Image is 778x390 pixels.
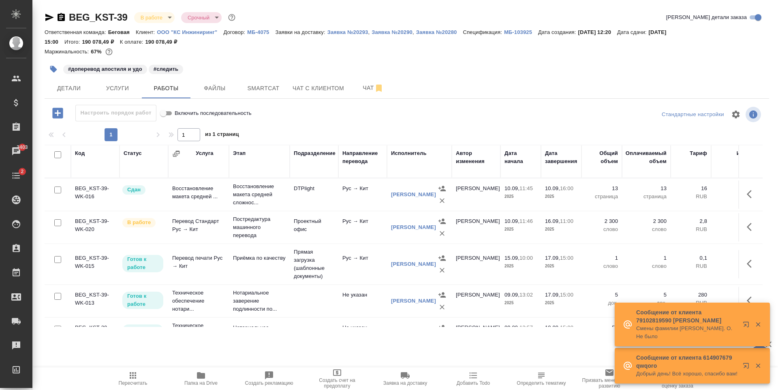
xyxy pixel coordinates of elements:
p: 13 [586,184,618,193]
p: RUB [675,193,707,201]
p: 2025 [504,299,537,307]
p: слово [626,225,667,233]
p: 6 440 [715,217,752,225]
div: Тариф [690,149,707,157]
p: RUB [675,225,707,233]
button: Удалить [436,301,448,313]
div: Итого [737,149,752,157]
p: Сообщение от клиента 79102819590 [PERSON_NAME] [636,308,737,324]
span: Детали [49,83,88,93]
div: Оплачиваемый объем [626,149,667,165]
td: DTPlight [290,180,338,209]
td: Не указан [338,320,387,348]
span: [PERSON_NAME] детали заказа [666,13,747,21]
p: #доперевод апостиля и удо [68,65,142,73]
p: 50 [586,324,618,332]
button: 51548.10 RUB; [104,47,114,57]
p: Дата сдачи: [617,29,648,35]
button: Здесь прячутся важные кнопки [742,291,761,310]
p: 2 300 [586,217,618,225]
span: Услуги [98,83,137,93]
a: [PERSON_NAME] [391,261,436,267]
p: Нотариальное заверение подлинности по... [233,289,286,313]
p: Дата создания: [538,29,578,35]
button: Удалить [436,227,448,240]
td: BEG_KST-39-WK-012 [71,320,120,348]
p: 2025 [545,299,577,307]
td: Перевод печати Рус → Кит [168,250,229,278]
p: Беговая [108,29,136,35]
p: 2025 [545,262,577,270]
span: Чат с клиентом [293,83,344,93]
div: В работе [134,12,175,23]
td: Техническое обеспечение нотари... [168,318,229,350]
p: , [368,29,372,35]
button: Назначить [436,252,448,264]
p: 1 [626,254,667,262]
p: 0,1 [675,254,707,262]
p: , [413,29,416,35]
p: К оплате: [120,39,145,45]
div: Менеджер проверил работу исполнителя, передает ее на следующий этап [122,184,164,195]
p: слово [626,262,667,270]
a: [PERSON_NAME] [391,224,436,230]
div: Подразделение [294,149,336,157]
p: 17.09, [545,292,560,298]
p: ООО "КС Инжиниринг" [157,29,223,35]
a: МБ-4075 [247,28,275,35]
p: 5 [586,291,618,299]
p: 2025 [504,262,537,270]
p: док. [586,299,618,307]
p: 2 300 [626,217,667,225]
p: 11:46 [519,218,533,224]
p: 15:00 [560,324,573,331]
p: 16:00 [560,185,573,191]
button: Открыть в новой вкладке [738,358,757,377]
p: Заявка №20280 [416,29,463,35]
p: 10:00 [519,255,533,261]
p: 1 400 [715,291,752,299]
p: 2025 [545,193,577,201]
button: Здесь прячутся важные кнопки [742,217,761,237]
td: BEG_KST-39-WK-013 [71,287,120,315]
div: Исполнитель может приступить к работе [122,254,164,273]
p: 15:00 [560,292,573,298]
button: Заявка №20293 [327,28,368,36]
div: Исполнитель может приступить к работе [122,291,164,310]
p: Клиент: [136,29,157,35]
span: Настроить таблицу [726,105,746,124]
div: split button [660,108,726,121]
div: Исполнитель может приступить к работе [122,324,164,343]
p: 2025 [545,225,577,233]
p: 13:02 [519,292,533,298]
p: 12:57 [519,324,533,331]
button: Добавить работу [47,105,69,121]
p: Заявки на доставку: [276,29,327,35]
span: следить [148,65,184,72]
p: RUB [715,193,752,201]
a: МБ-103925 [504,28,538,35]
span: Посмотреть информацию [746,107,763,122]
td: Перевод Стандарт Рус → Кит [168,213,229,242]
p: 10.09, [504,218,519,224]
button: Закрыть [750,321,766,328]
p: Постредактура машинного перевода [233,215,286,240]
p: Итого: [64,39,82,45]
p: RUB [715,225,752,233]
span: Работы [147,83,186,93]
p: 11:00 [560,218,573,224]
p: #следить [154,65,178,73]
td: [PERSON_NAME] [452,213,500,242]
p: 10.09, [545,185,560,191]
p: RUB [675,262,707,270]
p: слово [586,262,618,270]
button: Назначить [436,289,448,301]
span: из 1 страниц [205,129,239,141]
div: Исполнитель выполняет работу [122,217,164,228]
a: ООО "КС Инжиниринг" [157,28,223,35]
p: МБ-4075 [247,29,275,35]
td: [PERSON_NAME] [452,287,500,315]
td: [PERSON_NAME] [452,320,500,348]
p: 15:00 [560,255,573,261]
td: BEG_KST-39-WK-016 [71,180,120,209]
